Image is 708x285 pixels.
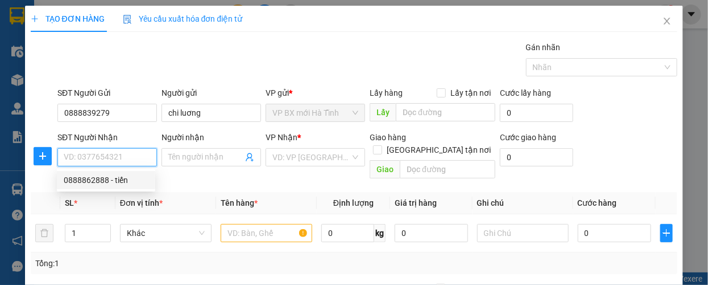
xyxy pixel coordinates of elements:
div: VP gửi [266,87,365,99]
label: Cước giao hàng [500,133,556,142]
div: Người gửi [162,87,261,99]
span: plus [31,15,39,23]
div: SĐT Người Nhận [57,131,157,144]
span: TẠO ĐƠN HÀNG [31,14,105,23]
div: Người nhận [162,131,261,144]
span: VP BX mới Hà Tĩnh [272,104,358,121]
button: plus [660,224,673,242]
span: Lấy hàng [370,88,403,97]
img: icon [123,15,132,24]
span: close [663,17,672,26]
span: Định lượng [333,198,374,207]
input: Dọc đường [396,103,495,121]
span: plus [34,152,51,161]
div: 0888862888 - tiến [64,174,148,186]
span: Yêu cầu xuất hóa đơn điện tử [123,14,243,23]
input: VD: Bàn, Ghế [221,224,312,242]
button: plus [34,147,52,165]
span: Cước hàng [578,198,617,207]
span: Lấy [370,103,396,121]
label: Cước lấy hàng [500,88,551,97]
span: SL [65,198,74,207]
span: Giá trị hàng [395,198,437,207]
button: delete [35,224,53,242]
label: Gán nhãn [526,43,561,52]
div: SĐT Người Gửi [57,87,157,99]
span: Khác [127,225,205,242]
span: [GEOGRAPHIC_DATA] tận nơi [382,144,495,156]
span: Giao hàng [370,133,406,142]
button: Close [651,6,683,38]
span: kg [374,224,386,242]
div: Tổng: 1 [35,257,275,270]
span: user-add [245,153,254,162]
input: Dọc đường [400,160,495,178]
th: Ghi chú [473,192,573,214]
input: Cước giao hàng [500,148,573,166]
span: plus [661,229,673,238]
span: Lấy tận nơi [446,87,495,99]
span: VP Nhận [266,133,297,142]
div: 0888862888 - tiến [57,171,155,189]
span: Tên hàng [221,198,258,207]
input: 0 [395,224,468,242]
input: Ghi Chú [477,224,569,242]
span: Giao [370,160,400,178]
input: Cước lấy hàng [500,104,573,122]
span: Đơn vị tính [120,198,163,207]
